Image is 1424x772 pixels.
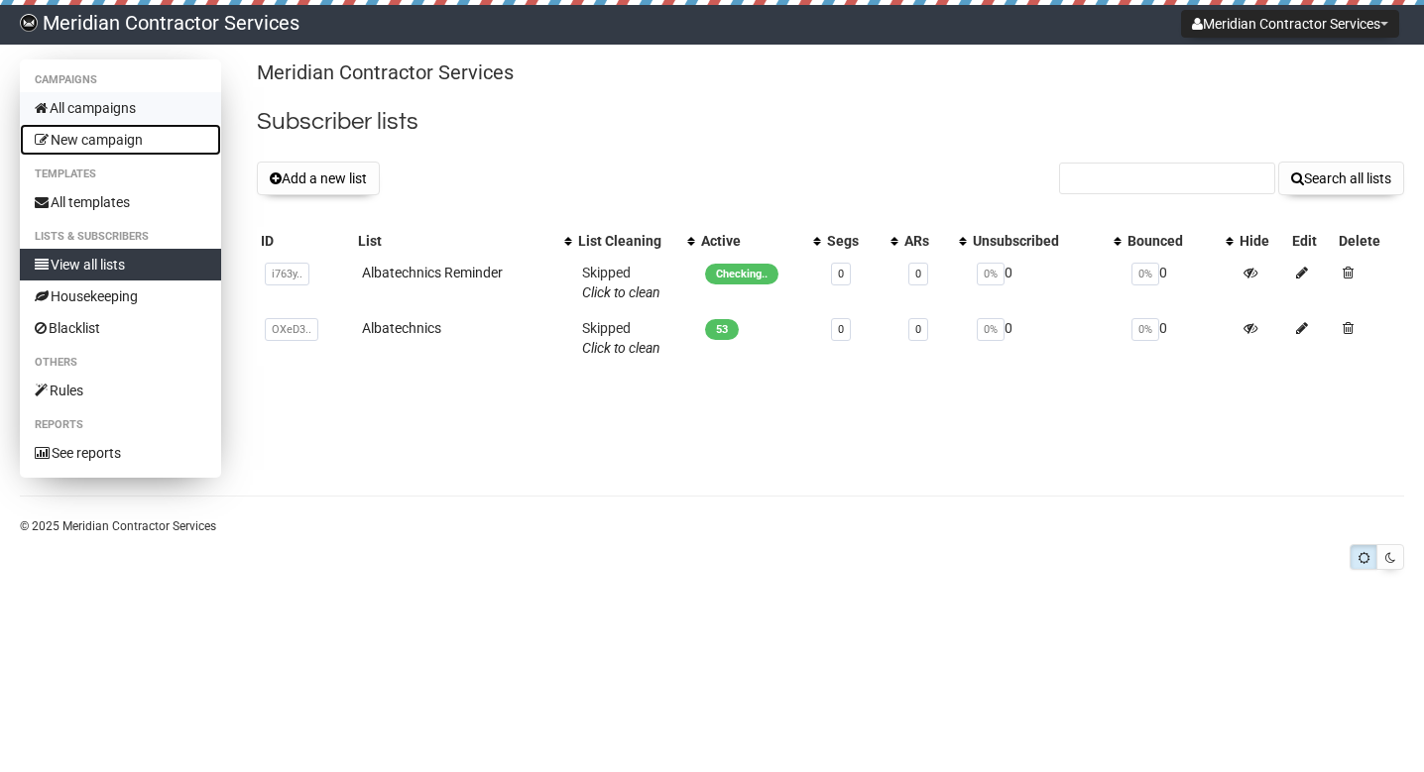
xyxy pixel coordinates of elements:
a: View all lists [20,249,221,280]
a: See reports [20,437,221,469]
td: 0 [969,310,1124,366]
div: Unsubscribed [973,231,1104,251]
a: Click to clean [582,284,660,300]
th: Bounced: No sort applied, activate to apply an ascending sort [1124,227,1235,255]
a: Rules [20,375,221,406]
a: 0 [838,323,844,336]
a: All campaigns [20,92,221,124]
th: ARs: No sort applied, activate to apply an ascending sort [900,227,969,255]
td: 0 [1124,255,1235,310]
div: Active [701,231,803,251]
a: All templates [20,186,221,218]
button: Add a new list [257,162,380,195]
li: Reports [20,413,221,437]
span: 0% [1131,318,1159,341]
th: ID: No sort applied, sorting is disabled [257,227,354,255]
a: Click to clean [582,340,660,356]
span: i763y.. [265,263,309,285]
button: Meridian Contractor Services [1181,10,1399,38]
p: Meridian Contractor Services [257,59,1404,86]
span: 0% [977,318,1005,341]
li: Others [20,351,221,375]
a: Blacklist [20,312,221,344]
h2: Subscriber lists [257,104,1404,140]
div: ARs [904,231,949,251]
th: Active: No sort applied, activate to apply an ascending sort [697,227,823,255]
button: Search all lists [1278,162,1404,195]
p: © 2025 Meridian Contractor Services [20,515,1404,537]
div: Bounced [1127,231,1215,251]
span: Skipped [582,320,660,356]
div: ID [261,231,350,251]
div: Segs [827,231,882,251]
img: 5410d19d42d50ed19e38de6fd0c4ca0c [20,14,38,32]
th: Hide: No sort applied, sorting is disabled [1236,227,1288,255]
a: Albatechnics Reminder [362,265,503,280]
th: List: No sort applied, activate to apply an ascending sort [354,227,574,255]
span: 0% [977,263,1005,285]
a: 0 [838,268,844,280]
a: Housekeeping [20,280,221,312]
th: List Cleaning: No sort applied, activate to apply an ascending sort [574,227,697,255]
th: Delete: No sort applied, sorting is disabled [1335,227,1404,255]
th: Segs: No sort applied, activate to apply an ascending sort [823,227,901,255]
span: 53 [705,319,739,340]
div: Hide [1240,231,1284,251]
div: Delete [1339,231,1400,251]
div: Edit [1292,231,1330,251]
th: Unsubscribed: No sort applied, activate to apply an ascending sort [969,227,1124,255]
a: Albatechnics [362,320,441,336]
div: List [358,231,554,251]
span: 0% [1131,263,1159,285]
li: Templates [20,163,221,186]
td: 0 [969,255,1124,310]
a: 0 [915,323,921,336]
span: OXeD3.. [265,318,318,341]
li: Lists & subscribers [20,225,221,249]
span: Checking.. [705,264,778,284]
a: New campaign [20,124,221,156]
span: Skipped [582,265,660,300]
div: List Cleaning [578,231,677,251]
a: 0 [915,268,921,280]
li: Campaigns [20,68,221,92]
th: Edit: No sort applied, sorting is disabled [1288,227,1334,255]
td: 0 [1124,310,1235,366]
